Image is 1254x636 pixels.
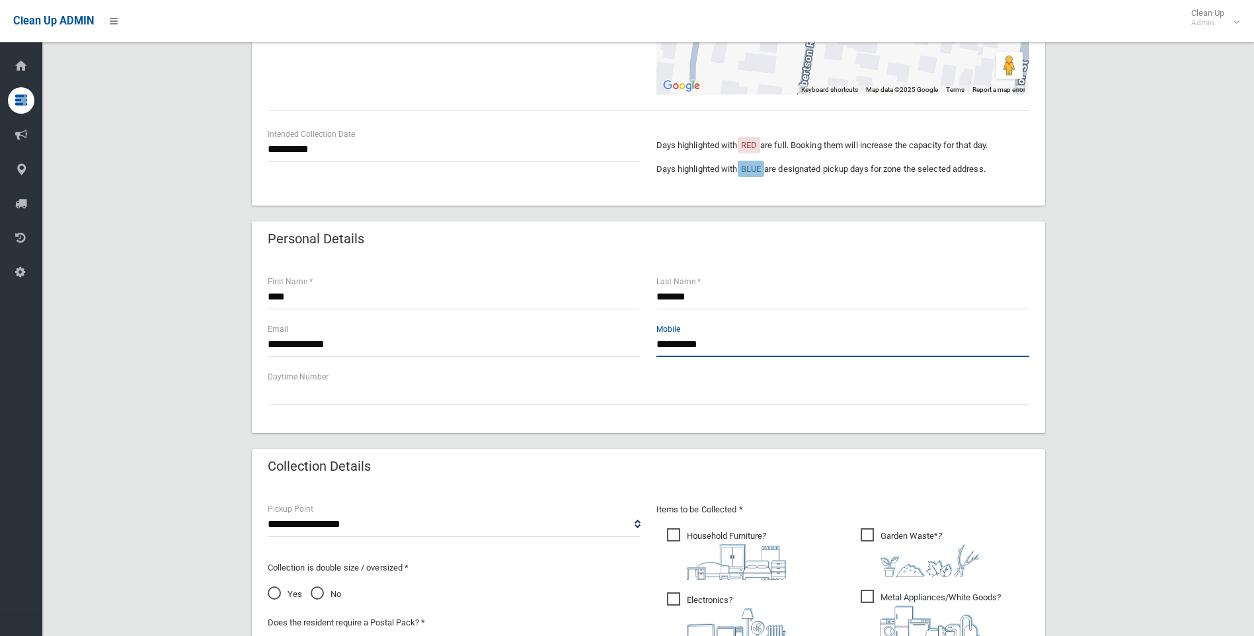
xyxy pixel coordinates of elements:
p: Collection is double size / oversized * [268,560,641,576]
a: Report a map error [972,86,1025,93]
small: Admin [1191,18,1224,28]
span: Household Furniture [667,528,786,580]
p: Items to be Collected * [656,502,1029,518]
button: Keyboard shortcuts [801,85,858,95]
i: ? [687,531,786,580]
a: Open this area in Google Maps (opens a new window) [660,77,703,95]
span: Map data ©2025 Google [866,86,938,93]
p: Days highlighted with are full. Booking them will increase the capacity for that day. [656,138,1029,153]
img: Google [660,77,703,95]
span: Clean Up ADMIN [13,15,94,27]
button: Drag Pegman onto the map to open Street View [996,52,1023,79]
span: Clean Up [1185,8,1237,28]
span: RED [741,140,757,150]
span: Yes [268,586,302,602]
label: Does the resident require a Postal Pack? * [268,615,425,631]
header: Personal Details [252,226,380,252]
header: Collection Details [252,454,387,479]
span: No [311,586,341,602]
i: ? [881,531,980,577]
img: aa9efdbe659d29b613fca23ba79d85cb.png [687,544,786,580]
span: BLUE [741,164,761,174]
span: Garden Waste* [861,528,980,577]
img: 4fd8a5c772b2c999c83690221e5242e0.png [881,544,980,577]
p: Days highlighted with are designated pickup days for zone the selected address. [656,161,1029,177]
a: Terms (opens in new tab) [946,86,964,93]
